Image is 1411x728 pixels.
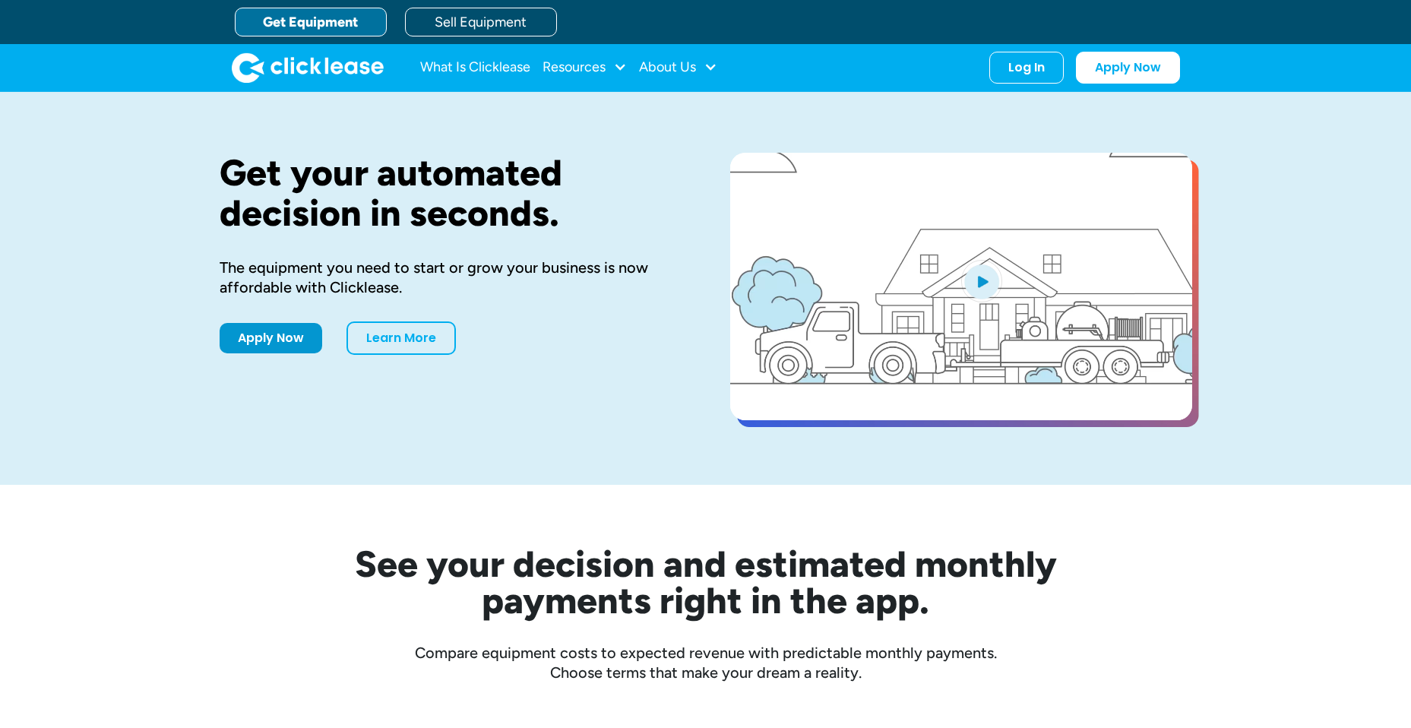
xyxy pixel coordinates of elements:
[220,643,1192,682] div: Compare equipment costs to expected revenue with predictable monthly payments. Choose terms that ...
[730,153,1192,420] a: open lightbox
[961,260,1002,302] img: Blue play button logo on a light blue circular background
[220,258,682,297] div: The equipment you need to start or grow your business is now affordable with Clicklease.
[232,52,384,83] a: home
[235,8,387,36] a: Get Equipment
[1008,60,1045,75] div: Log In
[543,52,627,83] div: Resources
[232,52,384,83] img: Clicklease logo
[220,153,682,233] h1: Get your automated decision in seconds.
[405,8,557,36] a: Sell Equipment
[420,52,530,83] a: What Is Clicklease
[280,546,1131,619] h2: See your decision and estimated monthly payments right in the app.
[220,323,322,353] a: Apply Now
[639,52,717,83] div: About Us
[1076,52,1180,84] a: Apply Now
[346,321,456,355] a: Learn More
